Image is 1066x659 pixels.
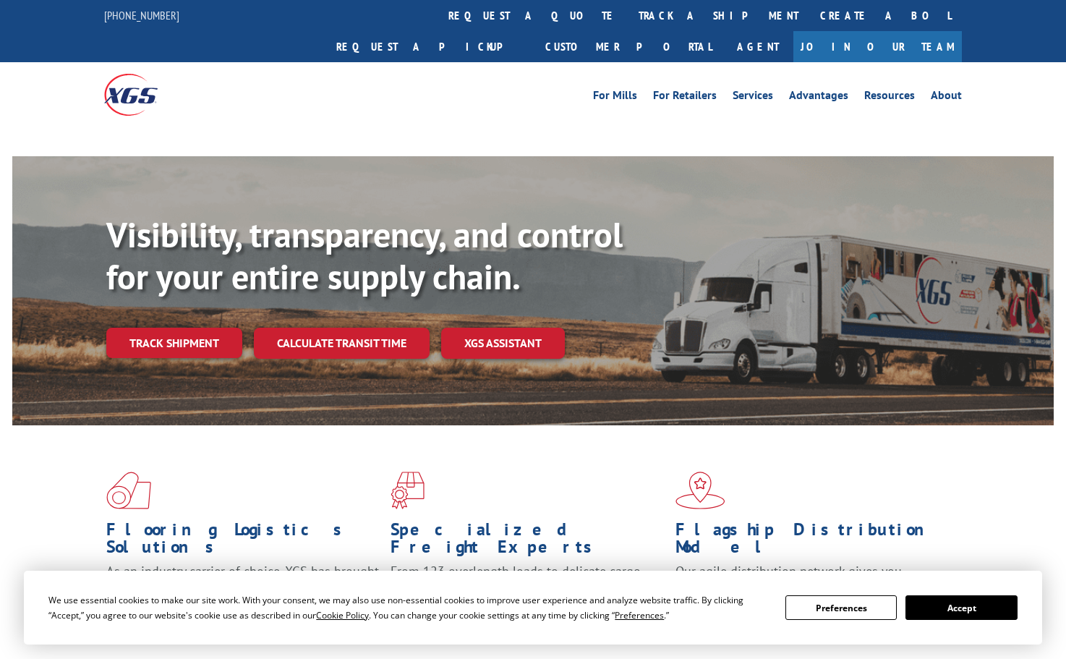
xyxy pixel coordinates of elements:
a: Services [733,90,773,106]
span: As an industry carrier of choice, XGS has brought innovation and dedication to flooring logistics... [106,563,379,614]
a: [PHONE_NUMBER] [104,8,179,22]
div: Cookie Consent Prompt [24,571,1042,645]
a: Request a pickup [325,31,534,62]
button: Preferences [785,595,897,620]
a: About [931,90,962,106]
span: Our agile distribution network gives you nationwide inventory management on demand. [675,563,942,597]
a: Advantages [789,90,848,106]
span: Cookie Policy [316,609,369,621]
a: Calculate transit time [254,328,430,359]
a: Join Our Team [793,31,962,62]
a: Track shipment [106,328,242,358]
a: Agent [722,31,793,62]
h1: Flagship Distribution Model [675,521,949,563]
h1: Specialized Freight Experts [391,521,664,563]
a: For Mills [593,90,637,106]
img: xgs-icon-flagship-distribution-model-red [675,472,725,509]
img: xgs-icon-total-supply-chain-intelligence-red [106,472,151,509]
a: Resources [864,90,915,106]
span: Preferences [615,609,664,621]
h1: Flooring Logistics Solutions [106,521,380,563]
a: XGS ASSISTANT [441,328,565,359]
div: We use essential cookies to make our site work. With your consent, we may also use non-essential ... [48,592,768,623]
a: For Retailers [653,90,717,106]
b: Visibility, transparency, and control for your entire supply chain. [106,212,623,299]
a: Customer Portal [534,31,722,62]
img: xgs-icon-focused-on-flooring-red [391,472,425,509]
button: Accept [905,595,1017,620]
p: From 123 overlength loads to delicate cargo, our experienced staff knows the best way to move you... [391,563,664,627]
